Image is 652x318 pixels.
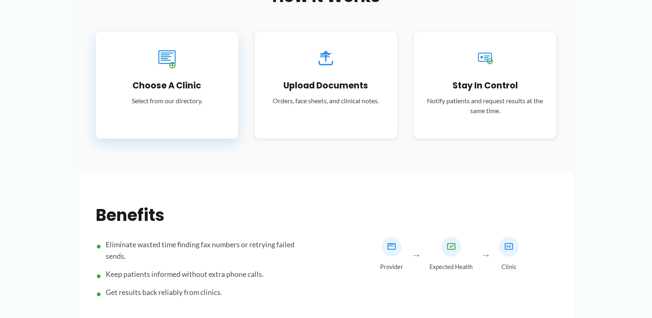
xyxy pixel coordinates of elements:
[267,96,385,106] p: Orders, face sheets, and clinical notes.
[481,246,491,264] div: →
[501,262,517,273] div: Clinic
[426,96,544,116] p: Notify patients and request results at the same time.
[267,80,385,91] h3: Upload Documents
[429,262,473,273] div: Expected Health
[96,269,310,280] li: Keep patients informed without extra phone calls.
[96,287,310,298] li: Get results back reliably from clinics.
[426,80,544,91] h3: Stay in Control
[96,239,310,262] li: Eliminate wasted time finding fax numbers or retrying failed sends.
[108,80,226,91] h3: Choose a Clinic
[380,262,403,273] div: Provider
[411,246,421,264] div: →
[108,96,226,106] p: Select from our directory.
[96,204,310,226] h2: Benefits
